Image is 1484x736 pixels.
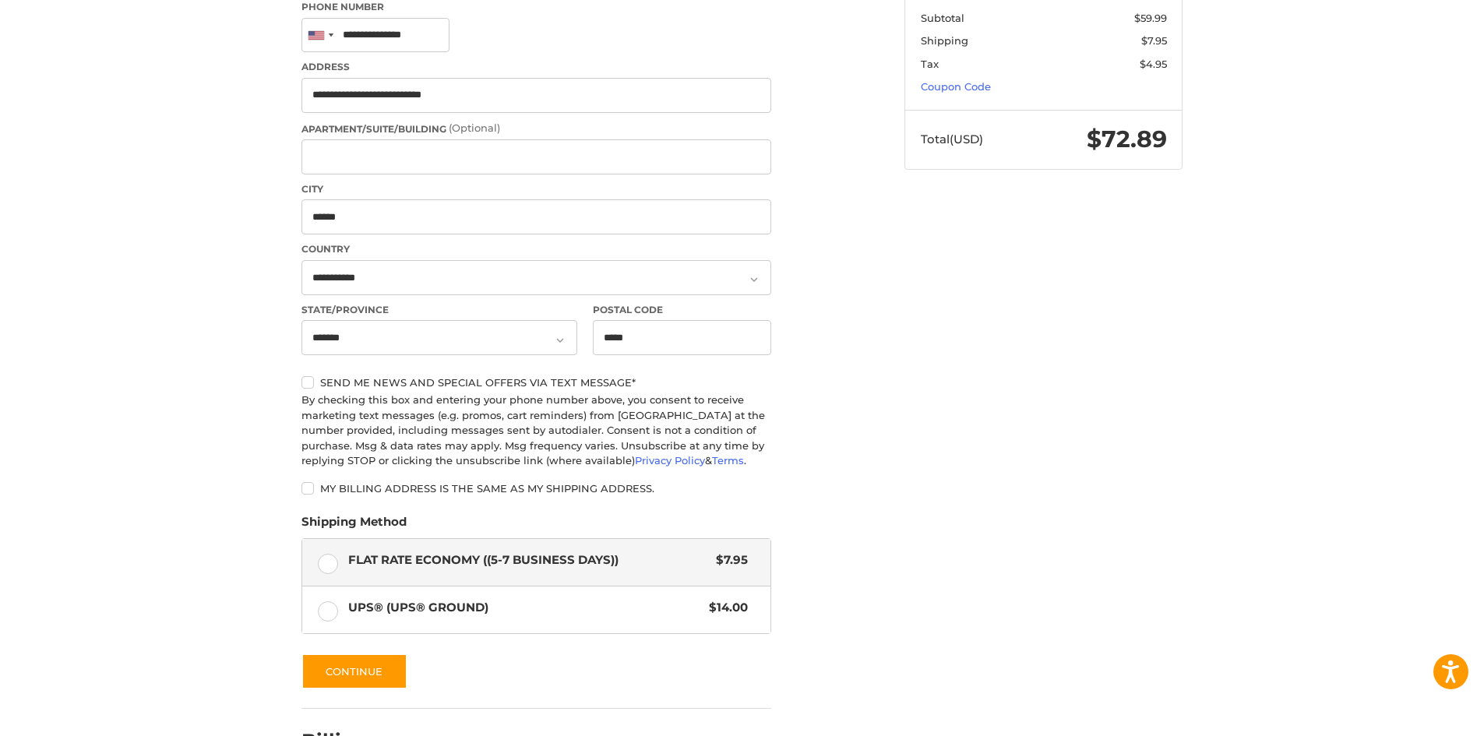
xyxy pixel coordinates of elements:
small: (Optional) [449,121,500,134]
span: Total (USD) [921,132,983,146]
span: $14.00 [701,599,748,617]
span: $59.99 [1134,12,1167,24]
span: Tax [921,58,939,70]
span: Flat Rate Economy ((5-7 Business Days)) [348,551,709,569]
div: By checking this box and entering your phone number above, you consent to receive marketing text ... [301,393,771,469]
legend: Shipping Method [301,513,407,538]
a: Coupon Code [921,80,991,93]
label: Address [301,60,771,74]
span: Shipping [921,34,968,47]
label: Send me news and special offers via text message* [301,376,771,389]
button: Continue [301,653,407,689]
span: $4.95 [1140,58,1167,70]
span: $7.95 [708,551,748,569]
label: Postal Code [593,303,772,317]
span: UPS® (UPS® Ground) [348,599,702,617]
a: Terms [712,454,744,467]
label: Apartment/Suite/Building [301,121,771,136]
span: Subtotal [921,12,964,24]
a: Privacy Policy [635,454,705,467]
span: $72.89 [1087,125,1167,153]
label: City [301,182,771,196]
div: United States: +1 [302,19,338,52]
label: Country [301,242,771,256]
iframe: Google Customer Reviews [1355,694,1484,736]
label: My billing address is the same as my shipping address. [301,482,771,495]
span: $7.95 [1141,34,1167,47]
label: State/Province [301,303,577,317]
